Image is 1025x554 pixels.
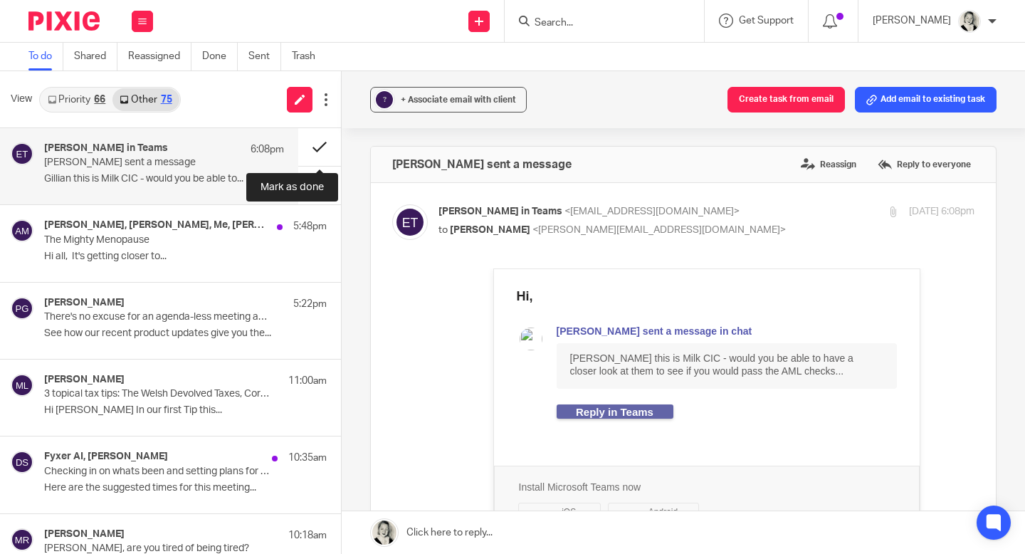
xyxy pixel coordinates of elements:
h4: [PERSON_NAME] [44,528,125,540]
p: 11:00am [288,374,327,388]
p: Checking in on whats been and setting plans for the way ahead [44,466,270,478]
a: Done [202,43,238,70]
p: Hi [PERSON_NAME] In our first Tip this... [44,404,327,417]
a: iOS [123,239,137,249]
label: Reassign [797,154,860,175]
input: Search [533,17,661,30]
a: Android [169,234,261,254]
p: See how our recent product updates give you the... [44,328,327,340]
span: Get Support [739,16,794,26]
span: [PERSON_NAME] [450,225,530,235]
p: This email is generated through Fearless Financials Ltd's use of Microsoft 365 and may contain co... [80,357,457,384]
p: 3 topical tax tips: The Welsh Devolved Taxes, Correctly Report Private Use Adjustments, and Liqui... [44,388,270,400]
span: <[PERSON_NAME][EMAIL_ADDRESS][DOMAIN_NAME]> [532,225,786,235]
span: [PERSON_NAME] in Teams [438,207,562,216]
div: 66 [94,95,105,105]
img: svg%3E [11,297,33,320]
p: There's no excuse for an agenda-less meeting anymore [44,311,270,323]
img: svg%3E [392,204,428,240]
img: svg%3E [11,528,33,551]
img: DA590EE6-2184-4DF2-A25D-D99FB904303F_1_201_a.jpeg [958,10,981,33]
a: Shared [74,43,117,70]
span: <[EMAIL_ADDRESS][DOMAIN_NAME]> [564,207,740,216]
h4: Fyxer AI, [PERSON_NAME] [44,451,168,463]
td: Install Microsoft Teams now [80,205,262,234]
span: + Associate email with client [401,95,516,104]
button: ? + Associate email with client [370,87,527,113]
a: Other75 [112,88,179,111]
p: 10:18am [288,528,327,543]
a: Priority66 [41,88,112,111]
img: 0e64d317-4fcd-4a5b-a93b-868b51bf13a0 [104,239,114,250]
a: iOS [80,234,162,254]
h4: [PERSON_NAME] [44,297,125,309]
img: 0e64d317-4fcd-4a5b-a93b-868b51bf13a0 [190,239,200,250]
p: 10:35am [288,451,327,465]
img: svg%3E [11,219,33,242]
p: [PERSON_NAME] [873,14,951,28]
a: Privacy Statement [80,340,172,352]
img: svg%3E [11,142,33,165]
div: ? [376,91,393,108]
p: [DATE] 6:08pm [909,204,974,219]
div: [PERSON_NAME] this is Milk CIC - would you be able to have a closer look at them to see if you wo... [132,83,435,109]
img: svg%3E [11,374,33,397]
a: Reply in Teams [137,137,215,150]
a: Reassigned [128,43,191,70]
h4: [PERSON_NAME], [PERSON_NAME], Me, [PERSON_NAME] [44,219,270,231]
a: Reply in Teams [118,136,235,150]
a: To do [28,43,63,70]
p: [PERSON_NAME] sent a message [44,157,236,169]
label: Reply to everyone [874,154,974,175]
button: Create task from email [727,87,845,113]
h4: [PERSON_NAME] [44,374,125,386]
button: Add email to existing task [855,87,997,113]
p: Hi all, It's getting closer to... [44,251,327,263]
h4: [PERSON_NAME] sent a message [392,157,572,172]
p: 5:48pm [293,219,327,234]
a: [PERSON_NAME] sent a message in chat [118,57,314,68]
td: This email was sent from an unmonitored mailbox. Update your email preferences in Teams. Activity... [80,255,457,298]
a: Android [210,239,239,249]
p: Gillian this is Milk CIC - would you be able to... [44,173,284,185]
p: 6:08pm [251,142,284,157]
p: 5:22pm [293,297,327,311]
p: The Mighty Menopause [44,234,270,246]
p: Here are the suggested times for this meeting... [44,482,327,494]
a: Trash [292,43,326,70]
a: Sent [248,43,281,70]
img: Pixie [28,11,100,31]
span: View [11,92,32,107]
div: 75 [161,95,172,105]
img: svg%3E [11,451,33,474]
td: Hi, [56,2,95,40]
span: to [438,225,448,235]
h4: [PERSON_NAME] in Teams [44,142,168,155]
